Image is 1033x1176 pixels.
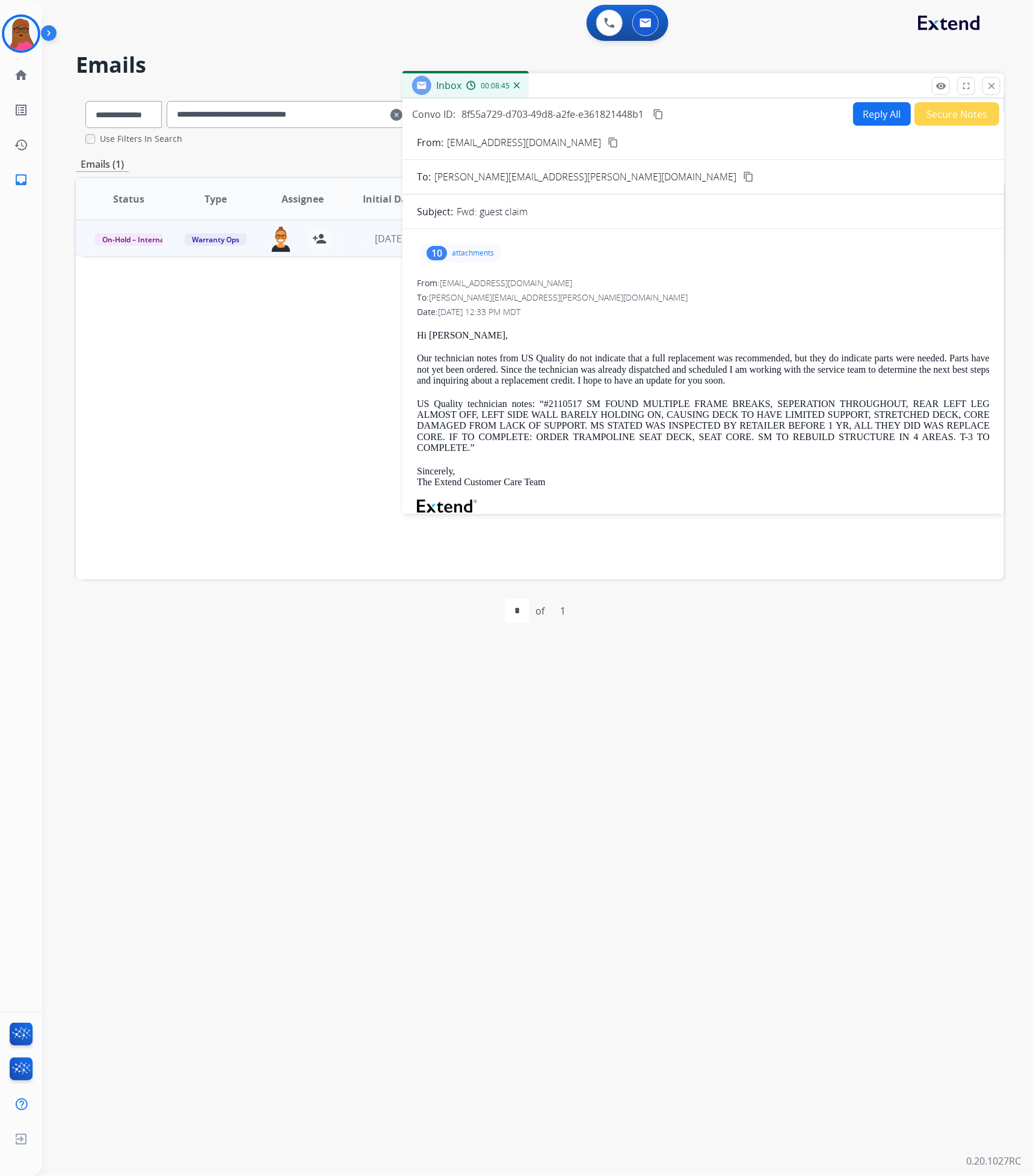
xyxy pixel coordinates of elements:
[447,135,601,150] p: [EMAIL_ADDRESS][DOMAIN_NAME]
[653,109,664,120] mat-icon: content_copy
[961,81,972,91] mat-icon: fullscreen
[417,292,990,304] div: To:
[312,231,327,246] mat-icon: person_add
[936,81,946,91] mat-icon: remove_red_eye
[417,135,443,150] p: From:
[100,133,182,145] label: Use Filters In Search
[417,399,990,454] p: US Quality technician notes: “#2110517 SM FOUND MULTIPLE FRAME BREAKS, SEPERATION THROUGHOUT, REA...
[417,306,990,318] div: Date:
[76,157,129,172] p: Emails (1)
[14,138,28,152] mat-icon: history
[390,108,402,122] mat-icon: clear
[417,500,477,513] img: Extend Logo
[417,466,990,488] p: Sincerely, The Extend Customer Care Team
[363,192,417,206] span: Initial Date
[914,102,999,126] button: Secure Notes
[550,599,575,623] div: 1
[417,204,453,219] p: Subject:
[434,170,736,184] span: [PERSON_NAME][EMAIL_ADDRESS][PERSON_NAME][DOMAIN_NAME]
[375,232,405,245] span: [DATE]
[417,353,990,386] p: Our technician notes from US Quality do not indicate that a full replacement was recommended, but...
[14,103,28,117] mat-icon: list_alt
[417,330,990,341] p: Hi [PERSON_NAME],
[113,192,144,206] span: Status
[436,79,461,92] span: Inbox
[966,1154,1021,1169] p: 0.20.1027RC
[95,233,173,246] span: On-Hold – Internal
[452,248,494,258] p: attachments
[417,277,990,289] div: From:
[457,204,528,219] p: Fwd: guest claim
[14,68,28,82] mat-icon: home
[440,277,572,289] span: [EMAIL_ADDRESS][DOMAIN_NAME]
[853,102,911,126] button: Reply All
[412,107,455,121] p: Convo ID:
[986,81,997,91] mat-icon: close
[205,192,227,206] span: Type
[461,108,644,121] span: 8f55a729-d703-49d8-a2fe-e361821448b1
[429,292,688,303] span: [PERSON_NAME][EMAIL_ADDRESS][PERSON_NAME][DOMAIN_NAME]
[427,246,447,260] div: 10
[743,171,754,182] mat-icon: content_copy
[535,604,544,618] div: of
[4,17,38,51] img: avatar
[76,53,1004,77] h2: Emails
[269,227,293,252] img: agent-avatar
[481,81,510,91] span: 00:08:45
[14,173,28,187] mat-icon: inbox
[282,192,324,206] span: Assignee
[185,233,247,246] span: Warranty Ops
[438,306,520,317] span: [DATE] 12:33 PM MDT
[417,170,431,184] p: To:
[608,137,618,148] mat-icon: content_copy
